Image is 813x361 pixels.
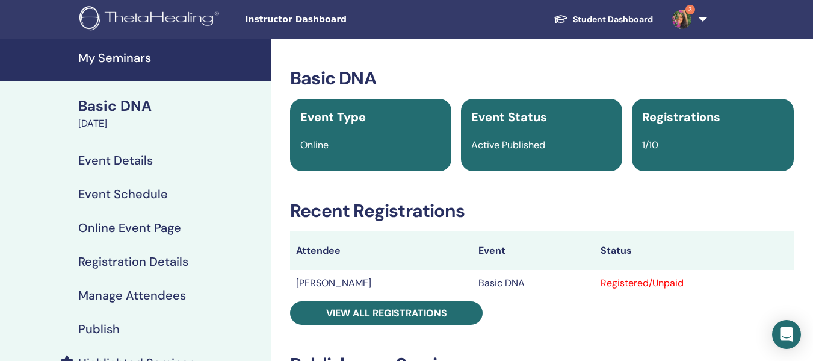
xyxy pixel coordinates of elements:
[554,14,568,24] img: graduation-cap-white.svg
[78,153,153,168] h4: Event Details
[471,139,545,151] span: Active Published
[78,288,186,303] h4: Manage Attendees
[300,139,329,151] span: Online
[78,51,264,65] h4: My Seminars
[326,307,447,319] span: View all registrations
[78,221,181,235] h4: Online Event Page
[78,254,188,269] h4: Registration Details
[245,13,425,26] span: Instructor Dashboard
[78,187,168,201] h4: Event Schedule
[685,5,695,14] span: 3
[78,116,264,131] div: [DATE]
[290,67,794,89] h3: Basic DNA
[78,96,264,116] div: Basic DNA
[290,301,483,325] a: View all registrations
[601,276,788,290] div: Registered/Unpaid
[772,320,801,349] div: Open Intercom Messenger
[672,10,691,29] img: default.jpg
[290,200,794,222] h3: Recent Registrations
[290,270,472,297] td: [PERSON_NAME]
[642,139,658,151] span: 1/10
[290,231,472,270] th: Attendee
[472,270,595,297] td: Basic DNA
[471,109,547,125] span: Event Status
[71,96,271,131] a: Basic DNA[DATE]
[300,109,366,125] span: Event Type
[79,6,223,33] img: logo.png
[472,231,595,270] th: Event
[78,322,120,336] h4: Publish
[544,8,663,31] a: Student Dashboard
[595,231,794,270] th: Status
[642,109,720,125] span: Registrations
